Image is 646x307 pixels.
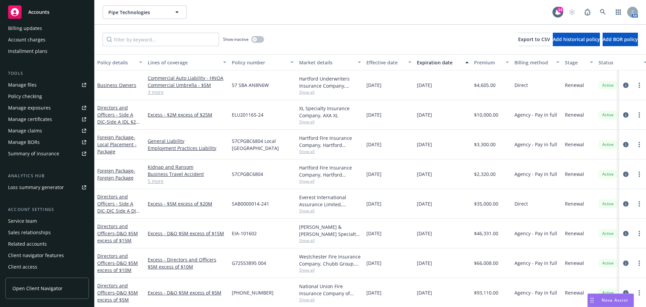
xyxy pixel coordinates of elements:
a: Billing updates [5,23,89,34]
span: - Side A IDL $2m xs 25m [97,119,140,132]
div: Lines of coverage [148,59,219,66]
span: G72553895 004 [232,259,266,267]
a: Report a Bug [581,5,594,19]
div: Policy checking [8,91,42,102]
a: more [635,170,643,178]
span: $4,605.00 [474,82,496,89]
span: Show all [299,119,361,125]
span: SAB0000014-241 [232,200,269,207]
input: Filter by keyword... [103,33,219,46]
a: Business Travel Accident [148,171,226,178]
button: Premium [471,54,512,70]
span: Open Client Navigator [12,285,63,292]
a: Commercial Umbrella - $5M [148,82,226,89]
div: Effective date [366,59,404,66]
a: Policy checking [5,91,89,102]
span: Agency - Pay in full [514,171,557,178]
a: Excess - $2M excess of $25M [148,111,226,118]
span: [DATE] [417,171,432,178]
a: Accounts [5,3,89,22]
span: - Foreign Package [97,167,135,181]
a: Commercial Auto Liability - HNOA [148,74,226,82]
div: Manage certificates [8,114,52,125]
div: Hartford Fire Insurance Company, Hartford Insurance Group [299,164,361,178]
span: [DATE] [417,289,432,296]
button: Billing method [512,54,562,70]
span: ELU201165-24 [232,111,263,118]
span: [DATE] [366,289,382,296]
button: Export to CSV [518,33,550,46]
a: circleInformation [622,259,630,267]
span: [DATE] [366,111,382,118]
span: Active [601,112,615,118]
a: Start snowing [565,5,579,19]
button: Effective date [364,54,414,70]
a: more [635,200,643,208]
span: Renewal [565,111,584,118]
div: Client access [8,262,37,272]
span: - D&O $5M excess of $5M [97,289,138,303]
button: Pipe Technologies [103,5,187,19]
span: [DATE] [366,82,382,89]
div: XL Specialty Insurance Company, AXA XL [299,105,361,119]
div: Summary of insurance [8,148,59,159]
span: Agency - Pay in full [514,289,557,296]
a: circleInformation [622,111,630,119]
a: Directors and Officers [97,282,138,303]
span: [DATE] [366,141,382,148]
span: [DATE] [417,230,432,237]
span: [DATE] [366,171,382,178]
button: Policy details [95,54,145,70]
span: Add historical policy [553,36,600,42]
span: - Local Placement - Package [97,134,137,155]
span: Renewal [565,230,584,237]
div: Tools [5,70,89,77]
span: $93,110.00 [474,289,498,296]
div: Loss summary generator [8,182,64,193]
span: $66,008.00 [474,259,498,267]
div: Sales relationships [8,227,51,238]
div: Manage claims [8,125,42,136]
a: circleInformation [622,170,630,178]
div: Policy number [232,59,286,66]
div: Stage [565,59,586,66]
div: Manage exposures [8,102,51,113]
span: Active [601,142,615,148]
a: Related accounts [5,239,89,249]
a: Manage claims [5,125,89,136]
span: [DATE] [417,259,432,267]
span: Agency - Pay in full [514,230,557,237]
div: Manage files [8,80,37,90]
span: Renewal [565,82,584,89]
div: National Union Fire Insurance Company of [GEOGRAPHIC_DATA], [GEOGRAPHIC_DATA], AIG, CRC Group [299,283,361,297]
a: more [635,111,643,119]
a: Switch app [612,5,625,19]
span: [DATE] [366,230,382,237]
a: General Liability [148,137,226,145]
a: Client navigator features [5,250,89,261]
span: Renewal [565,259,584,267]
span: $35,000.00 [474,200,498,207]
span: Accounts [28,9,49,15]
div: Billing method [514,59,552,66]
span: [PHONE_NUMBER] [232,289,274,296]
a: Directors and Officers - Side A DIC [97,104,140,132]
div: Manage BORs [8,137,40,148]
a: Sales relationships [5,227,89,238]
a: Account charges [5,34,89,45]
div: Everest International Assurance Limited, Everest, Price Forbes & Partners [299,194,361,208]
span: Show all [299,238,361,243]
a: Foreign Package [97,167,135,181]
span: Renewal [565,289,584,296]
span: $3,300.00 [474,141,496,148]
span: Active [601,231,615,237]
span: Show all [299,208,361,214]
a: circleInformation [622,229,630,238]
span: Renewal [565,200,584,207]
span: $46,331.00 [474,230,498,237]
div: Account settings [5,206,89,213]
div: Market details [299,59,354,66]
button: Policy number [229,54,296,70]
span: Pipe Technologies [108,9,167,16]
span: Agency - Pay in full [514,141,557,148]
